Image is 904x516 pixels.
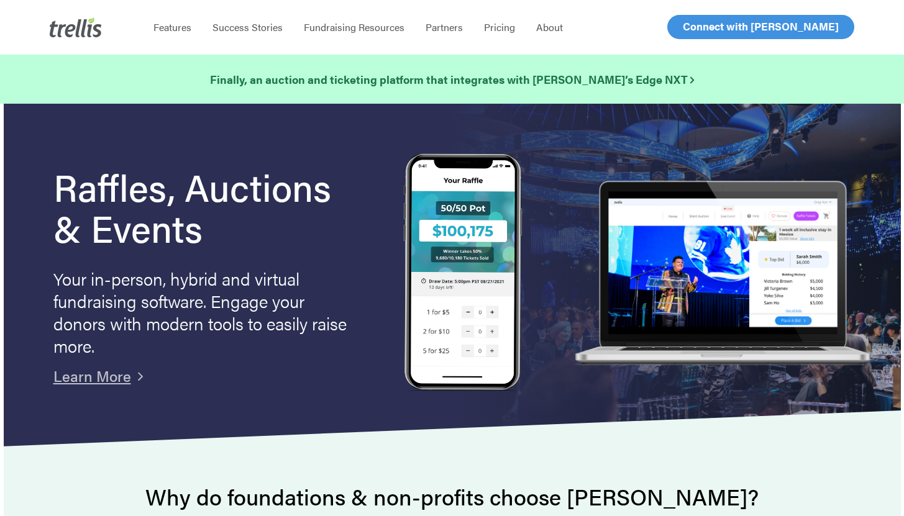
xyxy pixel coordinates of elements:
[293,21,415,34] a: Fundraising Resources
[683,19,839,34] span: Connect with [PERSON_NAME]
[210,71,694,88] a: Finally, an auction and ticketing platform that integrates with [PERSON_NAME]’s Edge NXT
[415,21,473,34] a: Partners
[526,21,573,34] a: About
[143,21,202,34] a: Features
[53,365,131,386] a: Learn More
[53,267,352,356] p: Your in-person, hybrid and virtual fundraising software. Engage your donors with modern tools to ...
[202,21,293,34] a: Success Stories
[210,71,694,87] strong: Finally, an auction and ticketing platform that integrates with [PERSON_NAME]’s Edge NXT
[53,166,368,248] h1: Raffles, Auctions & Events
[568,181,875,366] img: rafflelaptop_mac_optim.png
[212,20,283,34] span: Success Stories
[667,15,854,39] a: Connect with [PERSON_NAME]
[304,20,404,34] span: Fundraising Resources
[53,484,851,509] h2: Why do foundations & non-profits choose [PERSON_NAME]?
[153,20,191,34] span: Features
[536,20,563,34] span: About
[473,21,526,34] a: Pricing
[404,153,522,394] img: Trellis Raffles, Auctions and Event Fundraising
[426,20,463,34] span: Partners
[50,17,102,37] img: Trellis
[484,20,515,34] span: Pricing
